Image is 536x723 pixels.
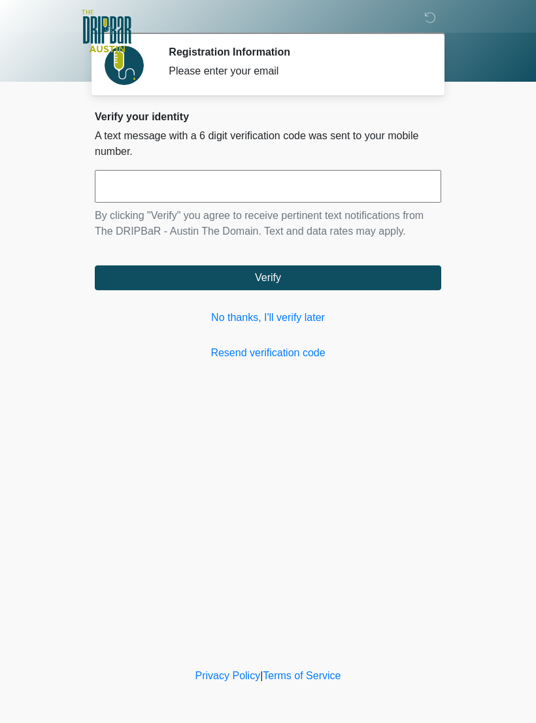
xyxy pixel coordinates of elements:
div: Please enter your email [169,63,422,79]
img: The DRIPBaR - Austin The Domain Logo [82,10,131,52]
a: Terms of Service [263,670,341,681]
button: Verify [95,265,441,290]
a: No thanks, I'll verify later [95,310,441,326]
p: A text message with a 6 digit verification code was sent to your mobile number. [95,128,441,160]
img: Agent Avatar [105,46,144,85]
a: Resend verification code [95,345,441,361]
h2: Verify your identity [95,110,441,123]
a: Privacy Policy [195,670,261,681]
a: | [260,670,263,681]
p: By clicking "Verify" you agree to receive pertinent text notifications from The DRIPBaR - Austin ... [95,208,441,239]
